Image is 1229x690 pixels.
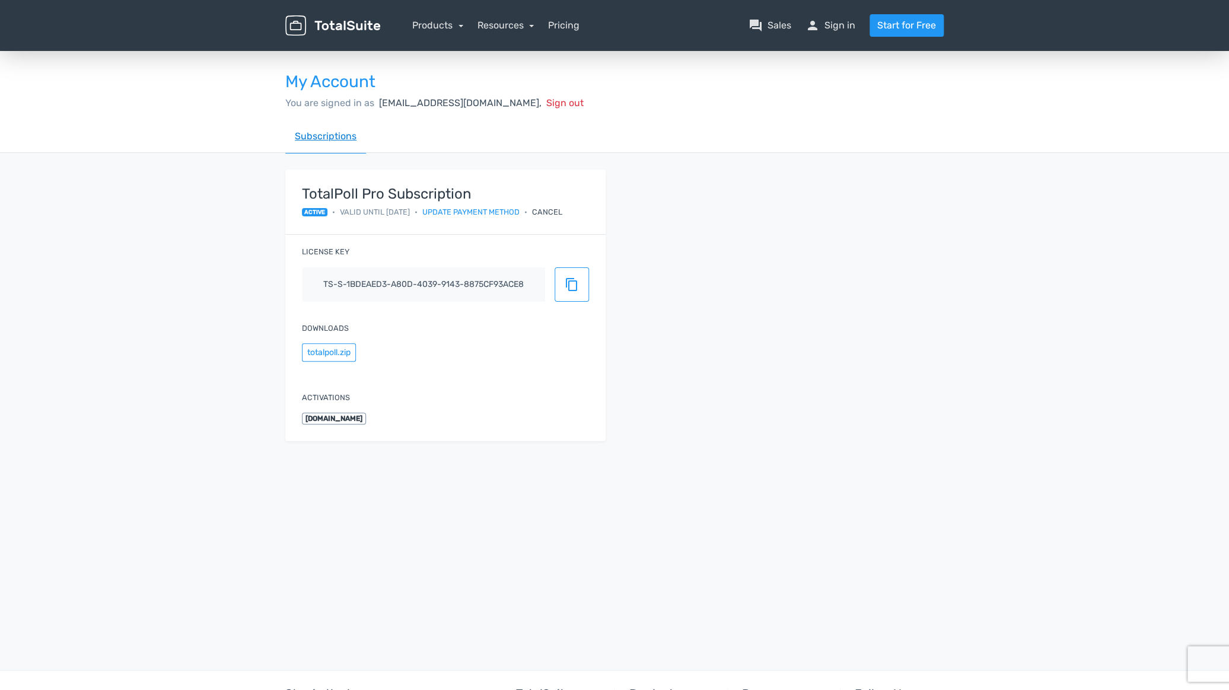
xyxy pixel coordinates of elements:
a: Start for Free [870,14,944,37]
span: • [524,206,527,218]
strong: TotalPoll Pro Subscription [302,186,562,202]
a: personSign in [805,18,855,33]
span: You are signed in as [285,97,374,108]
label: License key [302,246,349,257]
a: Subscriptions [285,120,366,154]
button: totalpoll.zip [302,343,356,362]
h3: My Account [285,73,944,91]
img: TotalSuite for WordPress [285,15,380,36]
span: • [332,206,335,218]
div: Cancel [532,206,562,218]
a: question_answerSales [749,18,791,33]
label: Activations [302,392,350,403]
a: Products [412,20,463,31]
span: question_answer [749,18,763,33]
a: Resources [477,20,534,31]
span: Valid until [DATE] [340,206,410,218]
a: Pricing [548,18,580,33]
span: [DOMAIN_NAME] [302,413,366,424]
span: content_copy [565,277,579,292]
label: Downloads [302,322,349,334]
a: Update payment method [422,206,520,218]
button: content_copy [555,267,589,302]
span: Sign out [546,97,584,108]
span: person [805,18,820,33]
span: • [415,206,418,218]
span: active [302,208,327,216]
span: [EMAIL_ADDRESS][DOMAIN_NAME], [379,97,542,108]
